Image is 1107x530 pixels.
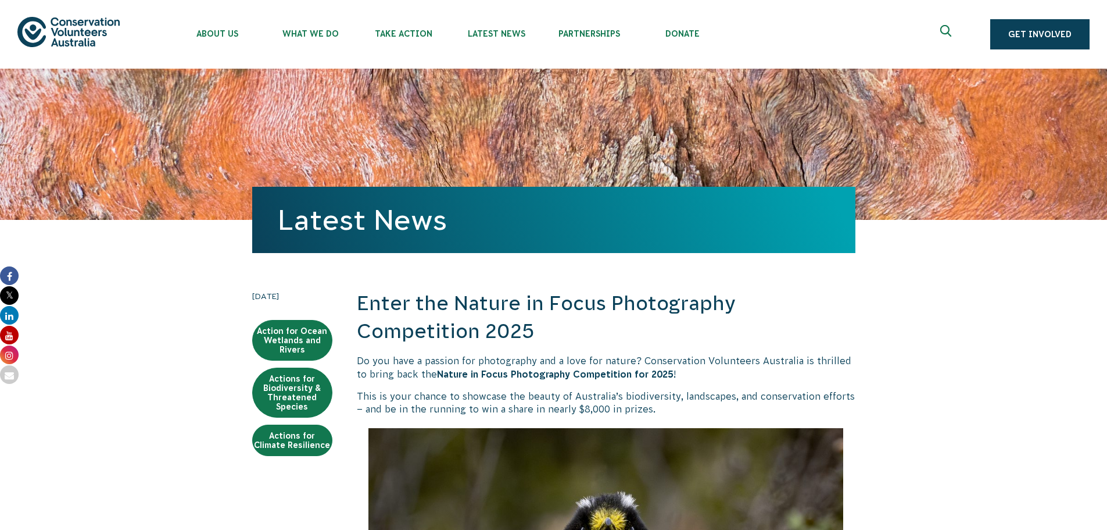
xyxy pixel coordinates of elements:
[252,368,332,418] a: Actions for Biodiversity & Threatened Species
[357,354,855,380] p: Do you have a passion for photography and a love for nature? Conservation Volunteers Australia is...
[264,29,357,38] span: What We Do
[437,369,673,379] strong: Nature in Focus Photography Competition for 2025
[357,390,855,416] p: This is your chance to showcase the beauty of Australia’s biodiversity, landscapes, and conservat...
[636,29,729,38] span: Donate
[940,25,955,44] span: Expand search box
[990,19,1090,49] a: Get Involved
[171,29,264,38] span: About Us
[252,425,332,456] a: Actions for Climate Resilience
[252,290,332,303] time: [DATE]
[17,17,120,47] img: logo.svg
[252,320,332,361] a: Action for Ocean Wetlands and Rivers
[278,204,447,236] a: Latest News
[543,29,636,38] span: Partnerships
[450,29,543,38] span: Latest News
[357,29,450,38] span: Take Action
[357,290,855,345] h2: Enter the Nature in Focus Photography Competition 2025
[933,20,961,48] button: Expand search box Close search box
